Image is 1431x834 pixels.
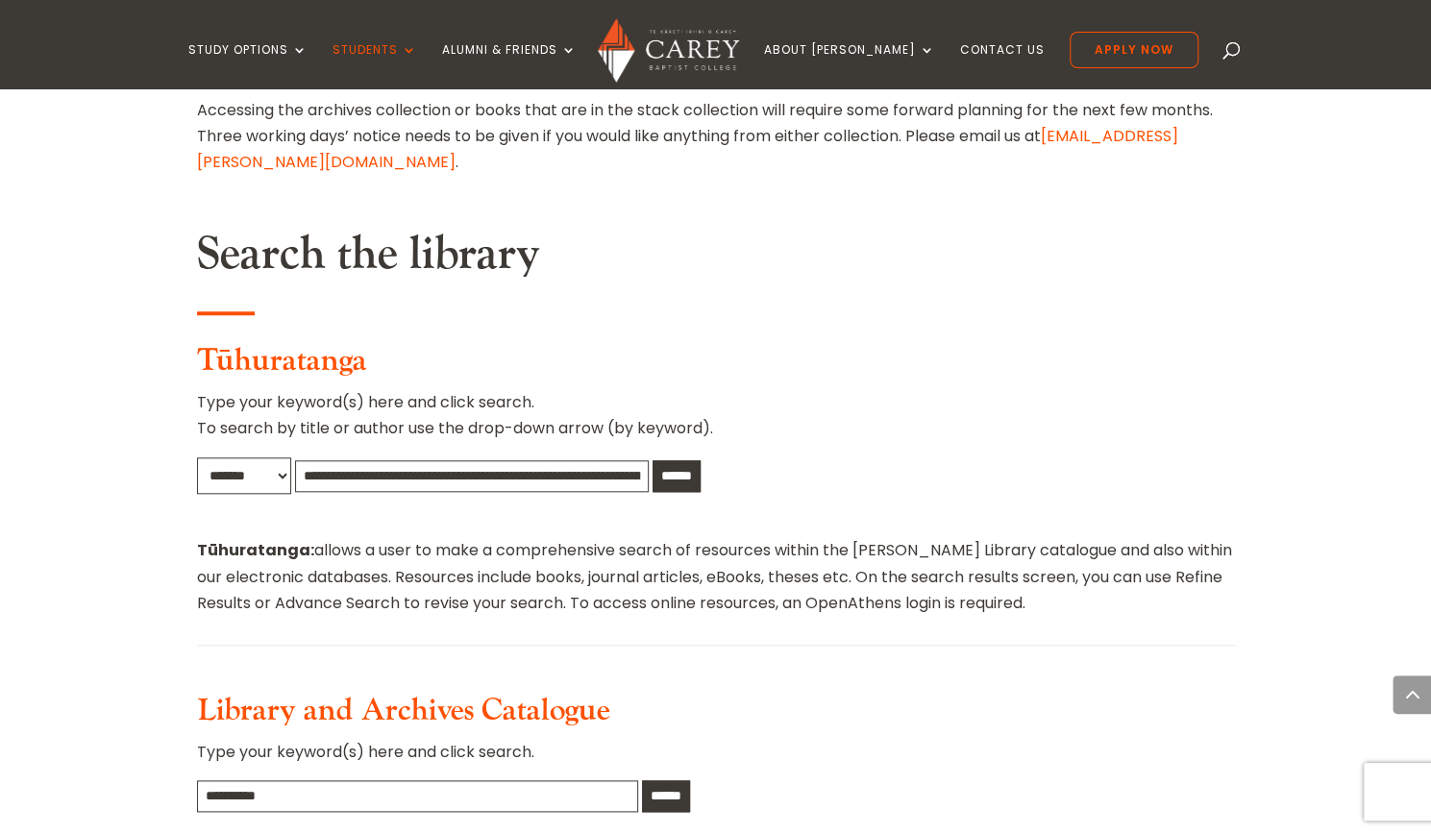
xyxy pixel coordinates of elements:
[442,43,577,88] a: Alumni & Friends
[197,389,1235,456] p: Type your keyword(s) here and click search. To search by title or author use the drop-down arrow ...
[197,693,1235,739] h3: Library and Archives Catalogue
[1070,32,1198,68] a: Apply Now
[197,343,1235,389] h3: Tūhuratanga
[598,18,739,83] img: Carey Baptist College
[764,43,935,88] a: About [PERSON_NAME]
[197,227,1235,292] h2: Search the library
[960,43,1045,88] a: Contact Us
[197,539,314,561] strong: Tūhuratanga:
[197,97,1235,176] p: Accessing the archives collection or books that are in the stack collection will require some for...
[188,43,308,88] a: Study Options
[197,537,1235,616] p: allows a user to make a comprehensive search of resources within the [PERSON_NAME] Library catalo...
[333,43,417,88] a: Students
[197,739,1235,780] p: Type your keyword(s) here and click search.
